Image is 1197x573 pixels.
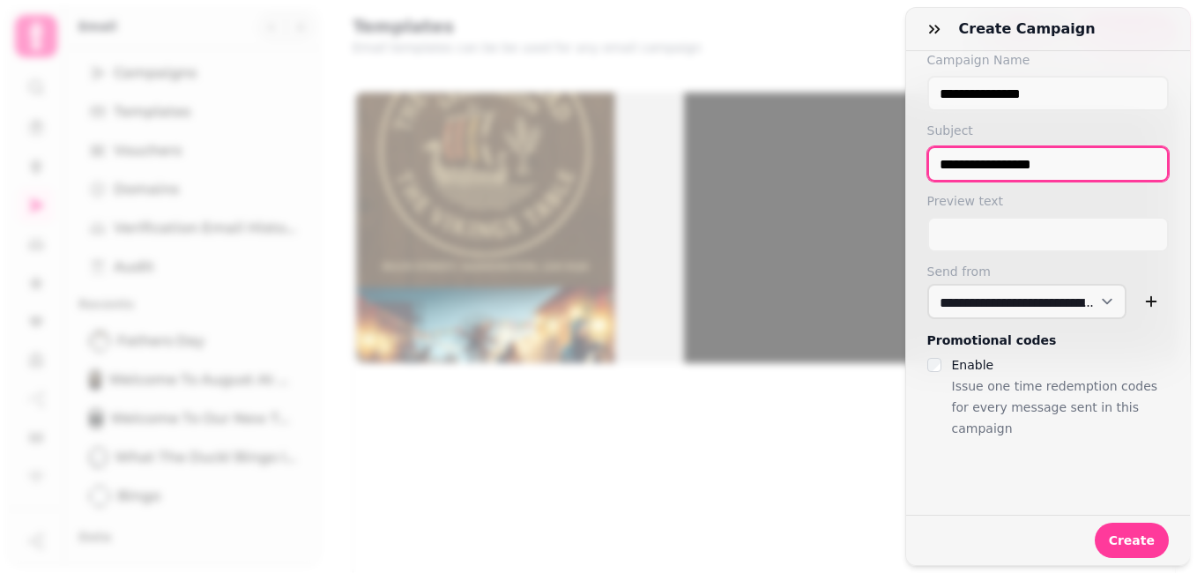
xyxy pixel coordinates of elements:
label: Campaign Name [927,51,1170,69]
label: Preview text [927,192,1170,210]
label: Subject [927,122,1170,139]
legend: Promotional codes [927,330,1057,351]
p: Issue one time redemption codes for every message sent in this campaign [952,376,1170,439]
button: Create [1095,523,1169,558]
label: Send from [927,263,1170,280]
h3: Create campaign [959,19,1103,40]
label: Enable [952,358,994,372]
span: Create [1109,534,1155,547]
